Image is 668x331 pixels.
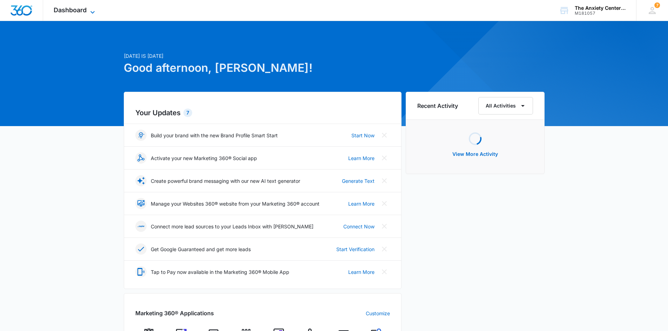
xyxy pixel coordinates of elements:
[135,309,214,317] h2: Marketing 360® Applications
[351,132,375,139] a: Start Now
[151,246,251,253] p: Get Google Guaranteed and get more leads
[379,175,390,186] button: Close
[445,146,505,163] button: View More Activity
[336,246,375,253] a: Start Verification
[135,108,390,118] h2: Your Updates
[151,200,319,207] p: Manage your Websites 360® website from your Marketing 360® account
[151,223,313,230] p: Connect more lead sources to your Leads Inbox with [PERSON_NAME]
[417,102,458,110] h6: Recent Activity
[342,177,375,185] a: Generate Text
[575,11,626,16] div: account id
[379,221,390,232] button: Close
[54,6,87,14] span: Dashboard
[575,5,626,11] div: account name
[379,198,390,209] button: Close
[183,109,192,117] div: 7
[654,2,660,8] span: 7
[151,177,300,185] p: Create powerful brand messaging with our new AI text generator
[348,200,375,207] a: Learn More
[151,132,278,139] p: Build your brand with the new Brand Profile Smart Start
[348,154,375,162] a: Learn More
[124,52,402,60] p: [DATE] is [DATE]
[379,152,390,164] button: Close
[379,266,390,277] button: Close
[366,310,390,317] a: Customize
[379,243,390,255] button: Close
[654,2,660,8] div: notifications count
[151,268,289,276] p: Tap to Pay now available in the Marketing 360® Mobile App
[379,130,390,141] button: Close
[348,268,375,276] a: Learn More
[124,60,402,76] h1: Good afternoon, [PERSON_NAME]!
[343,223,375,230] a: Connect Now
[478,97,533,115] button: All Activities
[151,154,257,162] p: Activate your new Marketing 360® Social app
